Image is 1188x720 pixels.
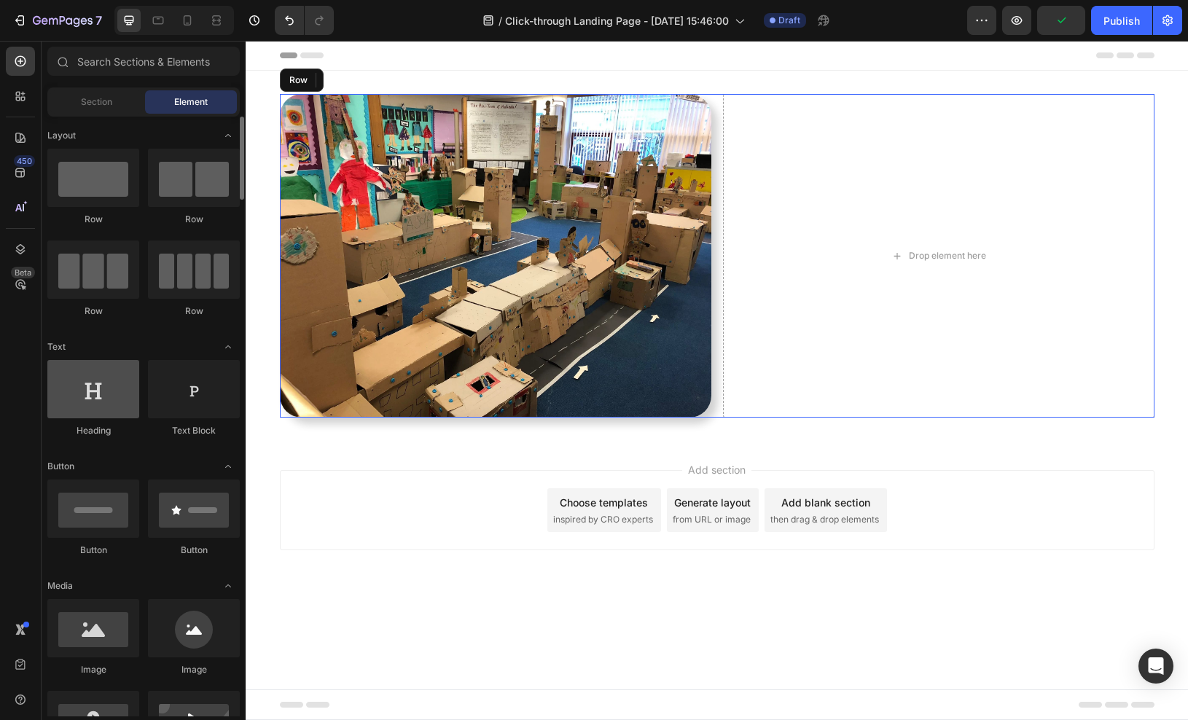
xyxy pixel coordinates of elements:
[314,454,402,469] div: Choose templates
[148,305,240,318] div: Row
[148,213,240,226] div: Row
[525,472,633,485] span: then drag & drop elements
[1091,6,1152,35] button: Publish
[14,155,35,167] div: 450
[47,579,73,592] span: Media
[216,124,240,147] span: Toggle open
[6,6,109,35] button: 7
[47,460,74,473] span: Button
[778,14,800,27] span: Draft
[47,544,139,557] div: Button
[47,213,139,226] div: Row
[174,95,208,109] span: Element
[429,454,505,469] div: Generate layout
[47,47,240,76] input: Search Sections & Elements
[663,209,740,221] div: Drop element here
[11,267,35,278] div: Beta
[47,340,66,353] span: Text
[275,6,334,35] div: Undo/Redo
[41,33,65,46] div: Row
[246,41,1188,720] iframe: Design area
[427,472,505,485] span: from URL or image
[148,544,240,557] div: Button
[47,663,139,676] div: Image
[148,663,240,676] div: Image
[81,95,112,109] span: Section
[148,424,240,437] div: Text Block
[95,12,102,29] p: 7
[308,472,407,485] span: inspired by CRO experts
[505,13,729,28] span: Click-through Landing Page - [DATE] 15:46:00
[47,305,139,318] div: Row
[47,424,139,437] div: Heading
[216,574,240,598] span: Toggle open
[216,455,240,478] span: Toggle open
[1138,649,1173,684] div: Open Intercom Messenger
[437,421,506,437] span: Add section
[499,13,502,28] span: /
[536,454,625,469] div: Add blank section
[47,129,76,142] span: Layout
[1103,13,1140,28] div: Publish
[216,335,240,359] span: Toggle open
